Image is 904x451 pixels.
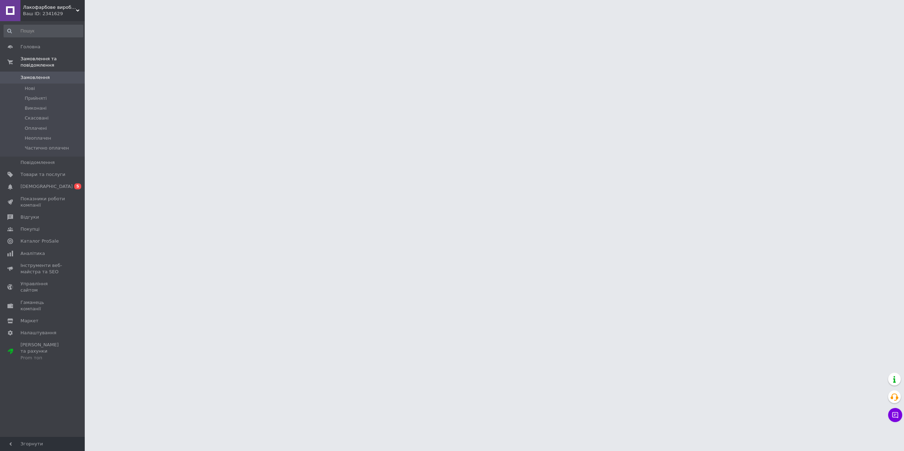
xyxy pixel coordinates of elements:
[25,85,35,92] span: Нові
[74,183,81,189] span: 5
[20,196,65,208] span: Показники роботи компанії
[20,214,39,220] span: Відгуки
[20,56,85,68] span: Замовлення та повідомлення
[20,159,55,166] span: Повідомлення
[20,44,40,50] span: Головна
[25,95,47,102] span: Прийняті
[25,115,49,121] span: Скасовані
[25,105,47,111] span: Виконані
[20,238,59,244] span: Каталог ProSale
[20,318,38,324] span: Маркет
[4,25,83,37] input: Пошук
[25,145,69,151] span: Частично оплачен
[20,171,65,178] span: Товари та послуги
[20,281,65,293] span: Управління сайтом
[25,125,47,132] span: Оплачені
[25,135,51,141] span: Неоплачен
[20,262,65,275] span: Інструменти веб-майстра та SEO
[23,11,85,17] div: Ваш ID: 2341629
[20,226,40,232] span: Покупці
[20,74,50,81] span: Замовлення
[20,330,56,336] span: Налаштування
[20,183,73,190] span: [DEMOGRAPHIC_DATA]
[20,299,65,312] span: Гаманець компанії
[20,250,45,257] span: Аналітика
[23,4,76,11] span: Лакофарбове виробництво Akrilika-Fantazia
[20,342,65,361] span: [PERSON_NAME] та рахунки
[20,355,65,361] div: Prom топ
[888,408,902,422] button: Чат з покупцем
